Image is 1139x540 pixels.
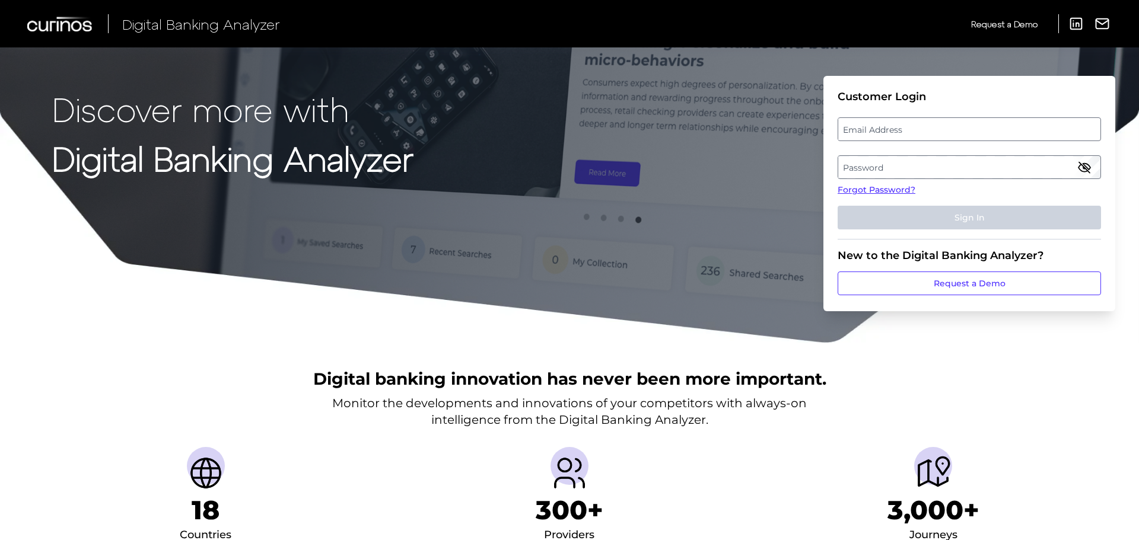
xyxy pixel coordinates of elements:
h1: 18 [192,494,219,526]
a: Forgot Password? [838,184,1101,196]
div: New to the Digital Banking Analyzer? [838,249,1101,262]
span: Digital Banking Analyzer [122,15,280,33]
img: Journeys [914,454,952,492]
strong: Digital Banking Analyzer [52,138,413,178]
h1: 300+ [536,494,603,526]
img: Countries [187,454,225,492]
p: Monitor the developments and innovations of your competitors with always-on intelligence from the... [332,395,807,428]
img: Providers [551,454,588,492]
h2: Digital banking innovation has never been more important. [313,368,826,390]
a: Request a Demo [971,14,1038,34]
h1: 3,000+ [887,494,979,526]
label: Password [838,156,1100,178]
div: Customer Login [838,90,1101,103]
img: Curinos [27,17,94,31]
button: Sign In [838,206,1101,229]
label: Email Address [838,119,1100,140]
p: Discover more with [52,90,413,127]
a: Request a Demo [838,271,1101,295]
span: Request a Demo [971,19,1038,29]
